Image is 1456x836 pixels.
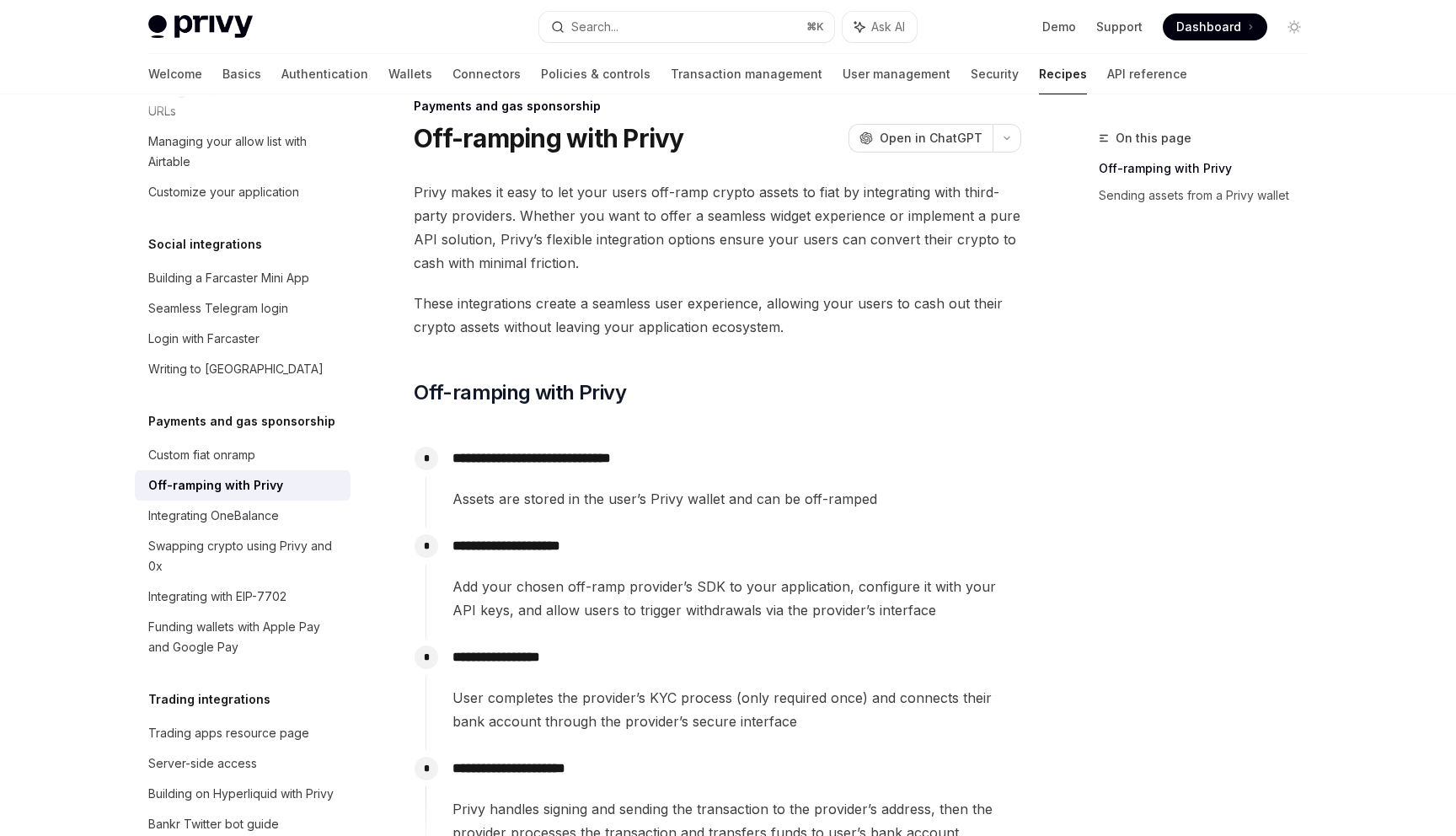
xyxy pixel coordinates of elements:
[148,814,279,834] div: Bankr Twitter bot guide
[135,612,351,662] a: Funding wallets with Apple Pay and Google Pay
[843,54,950,94] a: User management
[148,359,324,379] div: Writing to [GEOGRAPHIC_DATA]
[1099,155,1321,182] a: Off-ramping with Privy
[148,723,309,743] div: Trading apps resource page
[414,98,1021,115] div: Payments and gas sponsorship
[148,15,253,39] img: light logo
[148,268,309,288] div: Building a Farcaster Mini App
[135,501,351,531] a: Integrating OneBalance
[148,784,334,804] div: Building on Hyperliquid with Privy
[135,581,351,612] a: Integrating with EIP-7702
[148,54,202,94] a: Welcome
[1163,13,1267,40] a: Dashboard
[880,130,982,147] span: Open in ChatGPT
[148,753,257,774] div: Server-side access
[843,12,917,42] button: Ask AI
[222,54,261,94] a: Basics
[414,379,626,406] span: Off-ramping with Privy
[281,54,368,94] a: Authentication
[971,54,1019,94] a: Security
[452,54,521,94] a: Connectors
[148,298,288,319] div: Seamless Telegram login
[135,263,351,293] a: Building a Farcaster Mini App
[135,779,351,809] a: Building on Hyperliquid with Privy
[414,123,684,153] h1: Off-ramping with Privy
[1099,182,1321,209] a: Sending assets from a Privy wallet
[452,575,1020,622] span: Add your chosen off-ramp provider’s SDK to your application, configure it with your API keys, and...
[148,445,255,465] div: Custom fiat onramp
[135,293,351,324] a: Seamless Telegram login
[148,536,340,576] div: Swapping crypto using Privy and 0x
[848,124,993,153] button: Open in ChatGPT
[871,19,905,35] span: Ask AI
[148,182,299,202] div: Customize your application
[135,531,351,581] a: Swapping crypto using Privy and 0x
[1107,54,1187,94] a: API reference
[148,475,283,496] div: Off-ramping with Privy
[148,411,335,431] h5: Payments and gas sponsorship
[414,180,1021,275] span: Privy makes it easy to let your users off-ramp crypto assets to fiat by integrating with third-pa...
[148,689,270,710] h5: Trading integrations
[135,718,351,748] a: Trading apps resource page
[541,54,650,94] a: Policies & controls
[1281,13,1308,40] button: Toggle dark mode
[388,54,432,94] a: Wallets
[135,324,351,354] a: Login with Farcaster
[135,177,351,207] a: Customize your application
[1039,54,1087,94] a: Recipes
[1176,19,1241,35] span: Dashboard
[1096,19,1143,35] a: Support
[135,354,351,384] a: Writing to [GEOGRAPHIC_DATA]
[135,126,351,177] a: Managing your allow list with Airtable
[806,20,824,34] span: ⌘ K
[671,54,822,94] a: Transaction management
[148,234,262,255] h5: Social integrations
[135,748,351,779] a: Server-side access
[452,487,1020,511] span: Assets are stored in the user’s Privy wallet and can be off-ramped
[135,470,351,501] a: Off-ramping with Privy
[414,292,1021,339] span: These integrations create a seamless user experience, allowing your users to cash out their crypt...
[148,131,340,172] div: Managing your allow list with Airtable
[148,329,260,349] div: Login with Farcaster
[539,12,834,42] button: Search...⌘K
[1116,128,1191,148] span: On this page
[135,440,351,470] a: Custom fiat onramp
[452,686,1020,733] span: User completes the provider’s KYC process (only required once) and connects their bank account th...
[571,17,618,37] div: Search...
[1042,19,1076,35] a: Demo
[148,617,340,657] div: Funding wallets with Apple Pay and Google Pay
[148,506,279,526] div: Integrating OneBalance
[148,587,286,607] div: Integrating with EIP-7702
